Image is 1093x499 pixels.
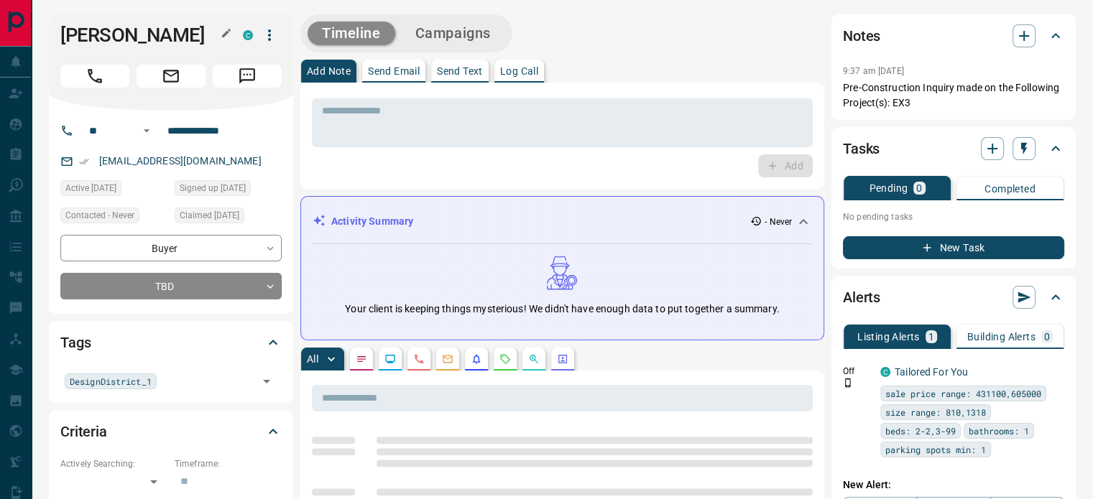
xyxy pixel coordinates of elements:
div: Buyer [60,235,282,261]
h2: Tasks [843,137,880,160]
span: Active [DATE] [65,181,116,195]
p: Send Text [437,66,483,76]
p: - Never [765,215,792,228]
span: parking spots min: 1 [885,442,986,457]
p: Activity Summary [331,214,413,229]
span: Contacted - Never [65,208,134,223]
p: Log Call [500,66,538,76]
p: 1 [928,332,934,342]
div: Notes [843,19,1064,53]
p: Timeframe: [175,457,282,470]
div: Sun Oct 30 2022 [60,180,167,200]
span: size range: 810,1318 [885,405,986,419]
p: Listing Alerts [857,332,920,342]
span: Signed up [DATE] [180,181,246,195]
svg: Opportunities [528,353,540,365]
div: Activity Summary- Never [313,208,812,235]
span: DesignDistrict_1 [70,374,152,388]
button: Open [138,122,155,139]
p: Actively Searching: [60,457,167,470]
div: Tasks [843,131,1064,166]
p: Your client is keeping things mysterious! We didn't have enough data to put together a summary. [345,302,779,317]
svg: Email Verified [79,157,89,167]
div: Tags [60,325,282,360]
h2: Alerts [843,286,880,309]
span: Email [137,65,206,88]
div: Thu Sep 05 2019 [175,180,282,200]
p: 9:37 am [DATE] [843,66,904,76]
h1: [PERSON_NAME] [60,24,221,47]
p: Completed [984,184,1036,194]
button: New Task [843,236,1064,259]
svg: Lead Browsing Activity [384,353,396,365]
a: [EMAIL_ADDRESS][DOMAIN_NAME] [99,155,262,167]
span: beds: 2-2,3-99 [885,424,956,438]
h2: Criteria [60,420,107,443]
span: Claimed [DATE] [180,208,239,223]
div: Criteria [60,414,282,449]
button: Campaigns [401,22,505,45]
p: Add Note [307,66,351,76]
p: All [307,354,318,364]
h2: Tags [60,331,91,354]
p: New Alert: [843,477,1064,493]
button: Open [257,371,277,391]
div: Alerts [843,280,1064,314]
svg: Notes [356,353,367,365]
p: Off [843,365,872,378]
svg: Requests [499,353,511,365]
a: Tailored For You [895,366,968,378]
div: Fri Sep 06 2019 [175,207,282,228]
div: condos.ca [880,367,890,377]
h2: Notes [843,24,880,47]
div: TBD [60,273,282,299]
p: No pending tasks [843,206,1064,228]
p: 0 [1044,332,1050,342]
p: Pending [869,183,908,193]
svg: Listing Alerts [471,353,482,365]
p: Send Email [368,66,420,76]
svg: Push Notification Only [843,378,853,388]
span: sale price range: 431100,605000 [885,386,1041,401]
span: bathrooms: 1 [969,424,1029,438]
div: condos.ca [243,30,253,40]
svg: Calls [413,353,425,365]
span: Call [60,65,129,88]
button: Timeline [308,22,395,45]
svg: Agent Actions [557,353,568,365]
p: Building Alerts [967,332,1036,342]
svg: Emails [442,353,453,365]
p: Pre-Construction Inquiry made on the Following Project(s): EX3 [843,80,1064,111]
span: Message [213,65,282,88]
p: 0 [916,183,922,193]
